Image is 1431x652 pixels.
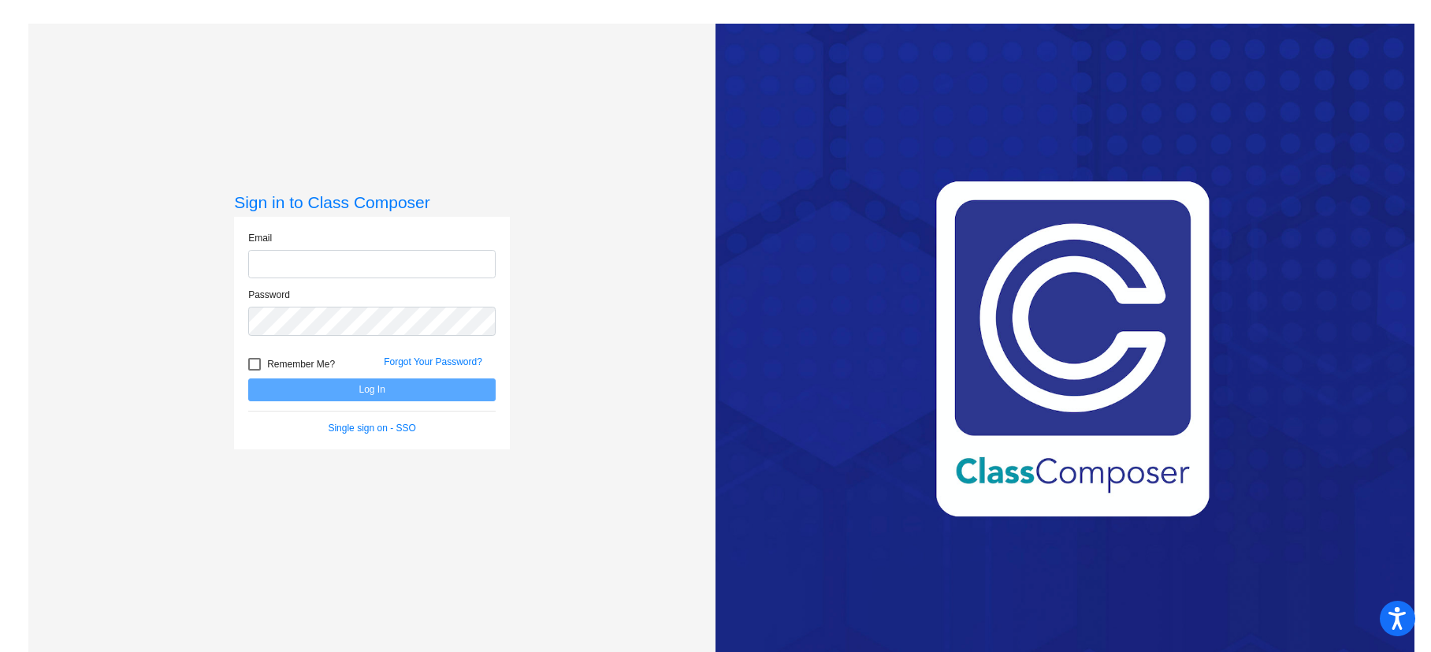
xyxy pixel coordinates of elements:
[248,378,496,401] button: Log In
[234,192,510,212] h3: Sign in to Class Composer
[248,231,272,245] label: Email
[384,356,482,367] a: Forgot Your Password?
[267,355,335,374] span: Remember Me?
[248,288,290,302] label: Password
[328,423,415,434] a: Single sign on - SSO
